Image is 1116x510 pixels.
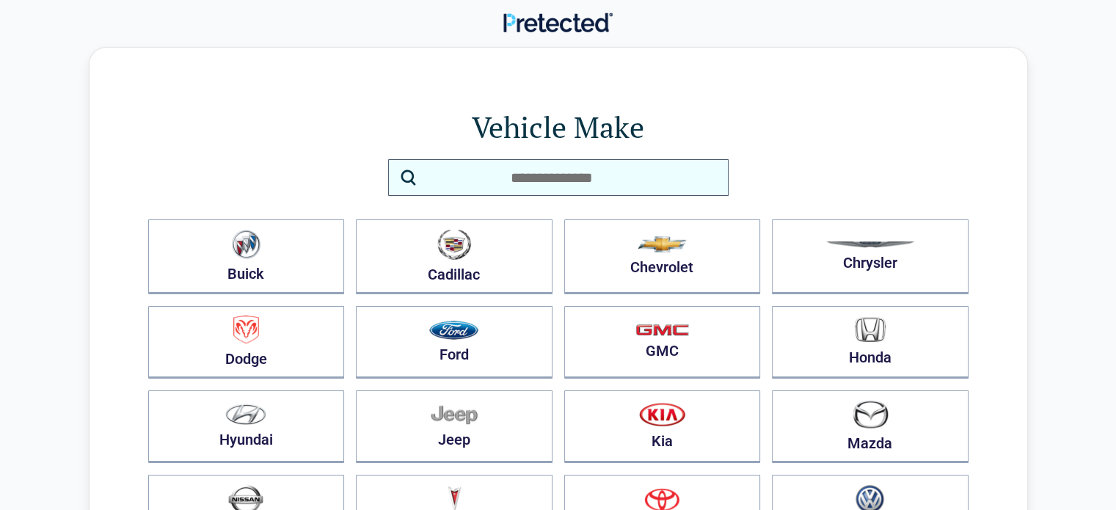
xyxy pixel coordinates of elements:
button: Mazda [772,390,969,463]
h1: Vehicle Make [148,106,969,147]
button: Chrysler [772,219,969,294]
button: Ford [356,306,552,379]
button: Buick [148,219,345,294]
button: Chevrolet [564,219,761,294]
button: Hyundai [148,390,345,463]
button: Dodge [148,306,345,379]
button: Honda [772,306,969,379]
button: GMC [564,306,761,379]
button: Kia [564,390,761,463]
button: Jeep [356,390,552,463]
button: Cadillac [356,219,552,294]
